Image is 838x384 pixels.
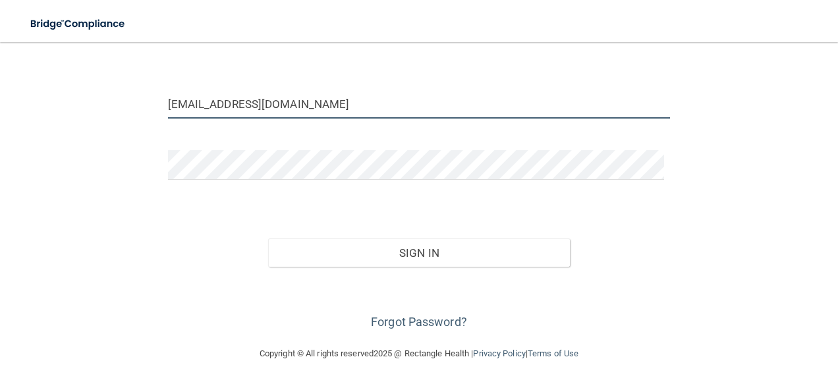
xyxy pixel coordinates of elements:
[528,348,578,358] a: Terms of Use
[371,315,467,329] a: Forgot Password?
[268,238,570,267] button: Sign In
[179,333,659,375] div: Copyright © All rights reserved 2025 @ Rectangle Health | |
[20,11,137,38] img: bridge_compliance_login_screen.278c3ca4.svg
[168,89,671,119] input: Email
[473,348,525,358] a: Privacy Policy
